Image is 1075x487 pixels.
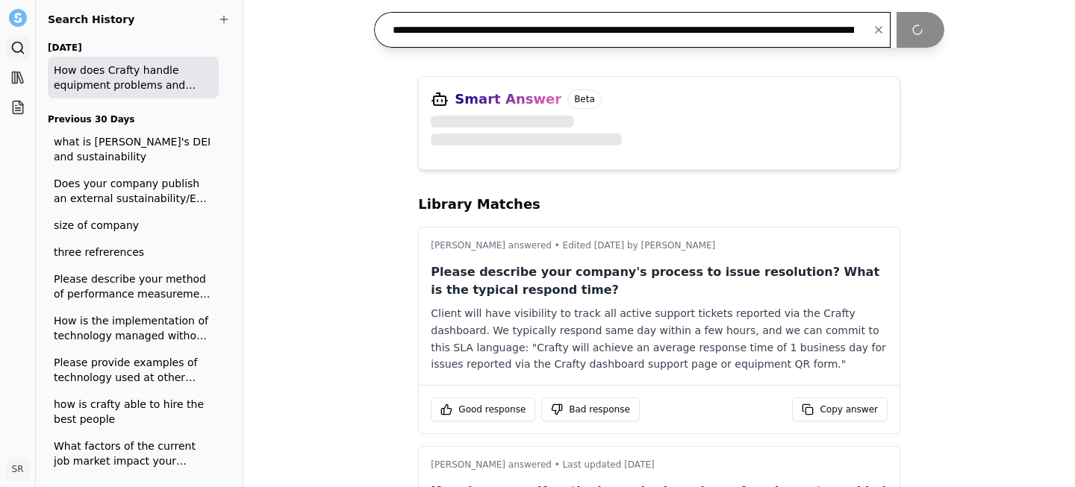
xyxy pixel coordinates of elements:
button: Clear input [861,16,897,43]
button: Bad response [541,398,640,421]
h3: Previous 30 Days [48,110,219,128]
span: what is [PERSON_NAME]'s DEI and sustainability [54,134,213,164]
span: size of company [54,218,213,233]
button: Settle [6,6,30,30]
span: How is the implementation of technology managed without service interruption? [54,313,213,343]
span: three refrerences [54,245,213,260]
span: Does your company publish an external sustainability/ESG report? If yes, please attach or include... [54,176,213,206]
h2: Library Matches [418,194,900,215]
a: Search [6,36,30,60]
h2: Search History [48,12,231,27]
span: Bad response [569,403,630,415]
a: Library [6,66,30,89]
span: Copy answer [820,403,878,415]
span: Beta [567,89,602,109]
span: What factors of the current job market impact your pricing model? [54,439,213,468]
img: Settle [9,9,27,27]
button: SR [6,457,30,481]
span: Good response [458,403,526,415]
span: How does Crafty handle equipment problems and downtime? Could you provide a specific example of y... [54,63,213,92]
button: Copy answer [792,398,888,421]
h3: Smart Answer [455,89,561,110]
span: how is crafty able to hire the best people [54,397,213,427]
span: Please provide examples of technology used at other accounts and the benefits realized from the u... [54,355,213,385]
span: Please describe your method of performance measurement at your national accounts and how performa... [54,271,213,301]
h3: [DATE] [48,39,219,57]
div: Client will have visibility to track all active support tickets reported via the Crafty dashboard... [431,305,888,373]
p: [PERSON_NAME] answered • Last updated [DATE] [431,459,888,471]
p: [PERSON_NAME] answered • Edited [DATE] by [PERSON_NAME] [431,239,888,251]
a: Projects [6,95,30,119]
button: Good response [431,398,535,421]
p: Please describe your company's process to issue resolution? What is the typical respond time? [431,263,888,299]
